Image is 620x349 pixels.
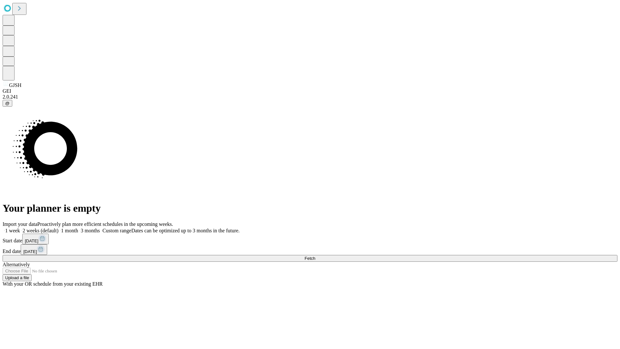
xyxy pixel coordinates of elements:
span: [DATE] [23,249,37,254]
span: Custom range [102,228,131,233]
span: 1 week [5,228,20,233]
div: Start date [3,234,617,244]
button: Upload a file [3,274,32,281]
span: Fetch [305,256,315,261]
span: 1 month [61,228,78,233]
div: End date [3,244,617,255]
span: [DATE] [25,238,38,243]
span: With your OR schedule from your existing EHR [3,281,103,287]
span: Dates can be optimized up to 3 months in the future. [131,228,240,233]
button: @ [3,100,12,107]
span: 2 weeks (default) [23,228,58,233]
span: Import your data [3,221,37,227]
span: 3 months [81,228,100,233]
span: Alternatively [3,262,30,267]
span: GJSH [9,82,21,88]
div: 2.0.241 [3,94,617,100]
button: Fetch [3,255,617,262]
button: [DATE] [22,234,49,244]
span: Proactively plan more efficient schedules in the upcoming weeks. [37,221,173,227]
h1: Your planner is empty [3,202,617,214]
div: GEI [3,88,617,94]
button: [DATE] [21,244,47,255]
span: @ [5,101,10,106]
